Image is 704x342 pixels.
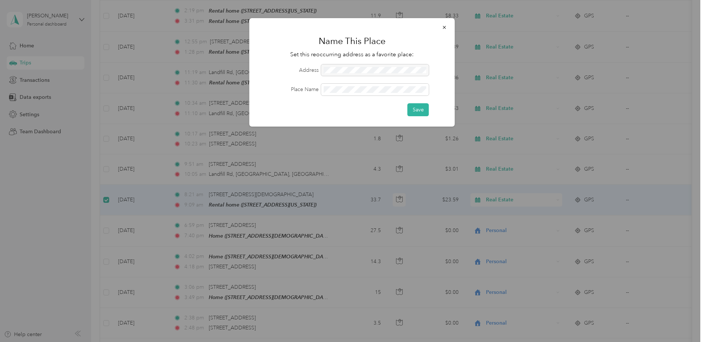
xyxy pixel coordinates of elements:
iframe: Everlance-gr Chat Button Frame [663,301,704,342]
label: Address [260,66,319,74]
p: Set this reoccurring address as a favorite place: [260,50,445,59]
button: Save [408,103,429,116]
h1: Name This Place [260,32,445,50]
label: Place Name [260,85,319,93]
